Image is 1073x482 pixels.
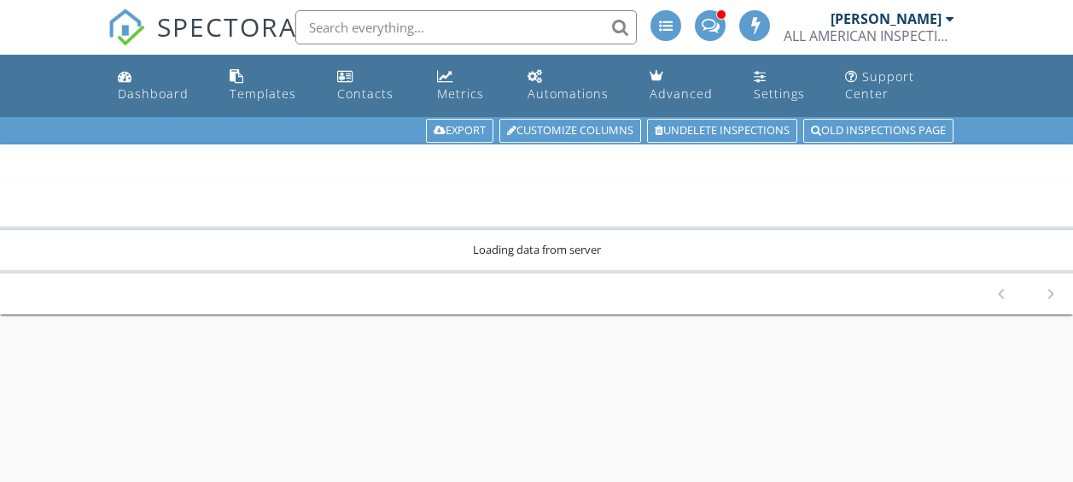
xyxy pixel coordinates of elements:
[223,62,317,110] a: Templates
[647,119,797,143] a: Undelete inspections
[111,62,209,110] a: Dashboard
[831,10,942,27] div: [PERSON_NAME]
[337,85,394,102] div: Contacts
[845,68,914,102] div: Support Center
[521,62,629,110] a: Automations (Advanced)
[118,85,189,102] div: Dashboard
[157,9,297,44] span: SPECTORA
[643,62,732,110] a: Advanced
[803,119,953,143] a: Old inspections page
[426,119,493,143] a: Export
[330,62,417,110] a: Contacts
[528,85,609,102] div: Automations
[499,119,641,143] a: Customize Columns
[430,62,507,110] a: Metrics
[230,85,296,102] div: Templates
[108,23,297,59] a: SPECTORA
[437,85,484,102] div: Metrics
[747,62,825,110] a: Settings
[650,85,713,102] div: Advanced
[754,85,805,102] div: Settings
[784,27,954,44] div: ALL AMERICAN INSPECTION SERVICES
[838,62,962,110] a: Support Center
[108,9,145,46] img: The Best Home Inspection Software - Spectora
[295,10,637,44] input: Search everything...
